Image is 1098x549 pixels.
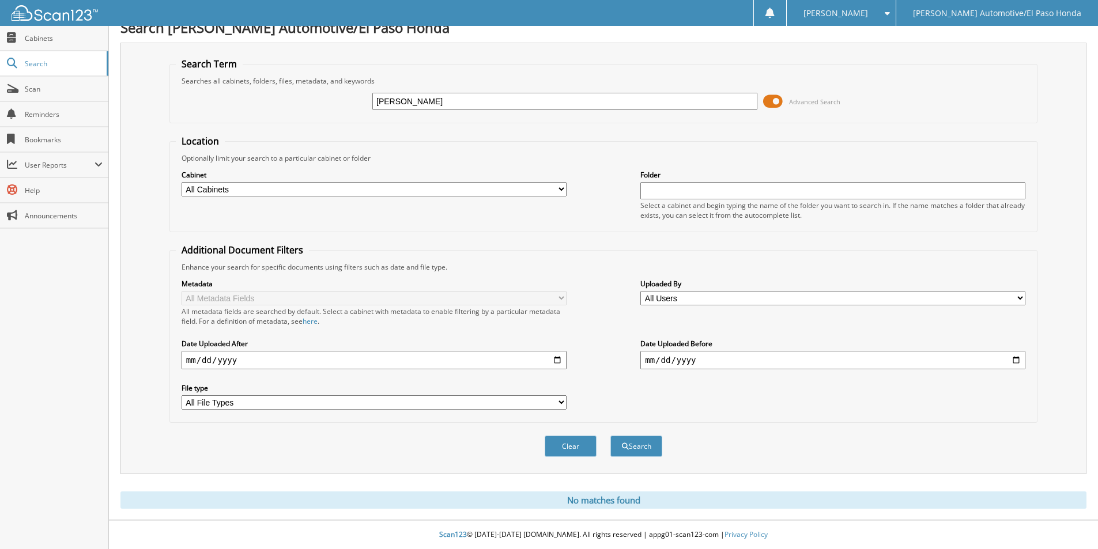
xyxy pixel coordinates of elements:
[640,200,1025,220] div: Select a cabinet and begin typing the name of the folder you want to search in. If the name match...
[25,109,103,119] span: Reminders
[182,306,567,326] div: All metadata fields are searched by default. Select a cabinet with metadata to enable filtering b...
[640,279,1025,289] label: Uploaded By
[25,160,95,170] span: User Reports
[25,59,101,69] span: Search
[176,58,243,70] legend: Search Term
[182,170,567,180] label: Cabinet
[109,521,1098,549] div: © [DATE]-[DATE] [DOMAIN_NAME]. All rights reserved | appg01-scan123-com |
[25,33,103,43] span: Cabinets
[913,10,1081,17] span: [PERSON_NAME] Automotive/El Paso Honda
[789,97,840,106] span: Advanced Search
[176,135,225,147] legend: Location
[12,5,98,21] img: scan123-logo-white.svg
[610,436,662,457] button: Search
[176,244,309,256] legend: Additional Document Filters
[182,383,567,393] label: File type
[120,18,1086,37] h1: Search [PERSON_NAME] Automotive/El Paso Honda
[1040,494,1098,549] iframe: Chat Widget
[182,351,567,369] input: start
[640,170,1025,180] label: Folder
[640,351,1025,369] input: end
[545,436,597,457] button: Clear
[176,76,1031,86] div: Searches all cabinets, folders, files, metadata, and keywords
[176,153,1031,163] div: Optionally limit your search to a particular cabinet or folder
[120,491,1086,509] div: No matches found
[725,529,768,539] a: Privacy Policy
[25,211,103,221] span: Announcements
[182,339,567,349] label: Date Uploaded After
[25,185,103,195] span: Help
[303,316,318,326] a: here
[25,135,103,145] span: Bookmarks
[439,529,467,539] span: Scan123
[176,262,1031,272] div: Enhance your search for specific documents using filters such as date and file type.
[182,279,567,289] label: Metadata
[25,84,103,94] span: Scan
[803,10,868,17] span: [PERSON_NAME]
[640,339,1025,349] label: Date Uploaded Before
